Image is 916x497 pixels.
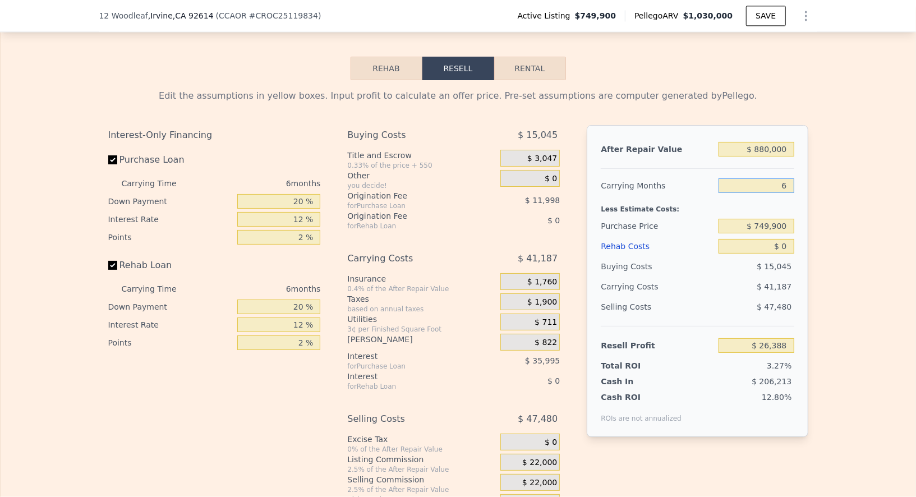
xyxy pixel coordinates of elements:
div: Other [347,170,496,181]
span: $ 3,047 [527,154,557,164]
div: Carrying Months [601,176,714,196]
span: 3.27% [767,361,791,370]
div: for Rehab Loan [347,222,472,231]
div: for Purchase Loan [347,201,472,210]
div: Carrying Costs [347,248,472,269]
div: Resell Profit [601,335,714,356]
div: Purchase Price [601,216,714,236]
span: Active Listing [518,10,575,21]
div: Cash ROI [601,392,682,403]
span: $ 22,000 [522,478,557,488]
span: $ 711 [535,317,557,328]
div: Less Estimate Costs: [601,196,794,216]
span: $ 41,187 [518,248,558,269]
div: Taxes [347,293,496,305]
div: Selling Commission [347,474,496,485]
div: Interest [347,371,472,382]
div: 3¢ per Finished Square Foot [347,325,496,334]
span: $ 0 [547,216,560,225]
div: Selling Costs [601,297,714,317]
div: Interest [347,351,472,362]
div: Down Payment [108,298,233,316]
div: Carrying Time [122,174,195,192]
span: $ 0 [545,438,557,448]
div: 0% of the After Repair Value [347,445,496,454]
div: Edit the assumptions in yellow boxes. Input profit to calculate an offer price. Pre-set assumptio... [108,89,808,103]
span: $ 0 [545,174,557,184]
button: Show Options [795,4,817,27]
div: 2.5% of the After Repair Value [347,465,496,474]
span: , Irvine [148,10,214,21]
span: $749,900 [575,10,616,21]
span: $1,030,000 [683,11,733,20]
div: Excise Tax [347,434,496,445]
span: $ 47,480 [757,302,791,311]
div: ( ) [216,10,321,21]
span: $ 22,000 [522,458,557,468]
div: Rehab Costs [601,236,714,256]
div: Origination Fee [347,210,472,222]
div: Buying Costs [347,125,472,145]
label: Rehab Loan [108,255,233,275]
div: 0.4% of the After Repair Value [347,284,496,293]
div: After Repair Value [601,139,714,159]
div: Buying Costs [601,256,714,277]
div: Carrying Costs [601,277,671,297]
span: $ 15,045 [757,262,791,271]
button: SAVE [746,6,785,26]
div: Total ROI [601,360,671,371]
span: $ 35,995 [525,356,560,365]
div: Down Payment [108,192,233,210]
button: Rental [494,57,566,80]
span: 12.80% [762,393,791,402]
span: Pellego ARV [634,10,683,21]
div: Points [108,228,233,246]
div: 6 months [199,174,321,192]
div: Interest Rate [108,210,233,228]
div: for Rehab Loan [347,382,472,391]
div: Title and Escrow [347,150,496,161]
span: $ 15,045 [518,125,558,145]
span: $ 1,760 [527,277,557,287]
span: , CA 92614 [173,11,214,20]
span: $ 47,480 [518,409,558,429]
div: Interest Rate [108,316,233,334]
input: Rehab Loan [108,261,117,270]
div: for Purchase Loan [347,362,472,371]
div: Points [108,334,233,352]
div: 2.5% of the After Repair Value [347,485,496,494]
span: $ 206,213 [752,377,791,386]
div: Insurance [347,273,496,284]
span: $ 41,187 [757,282,791,291]
span: $ 0 [547,376,560,385]
div: [PERSON_NAME] [347,334,496,345]
button: Rehab [351,57,422,80]
div: 6 months [199,280,321,298]
div: Origination Fee [347,190,472,201]
span: $ 1,900 [527,297,557,307]
div: Interest-Only Financing [108,125,321,145]
span: CCAOR [219,11,247,20]
div: you decide! [347,181,496,190]
span: $ 822 [535,338,557,348]
span: $ 11,998 [525,196,560,205]
label: Purchase Loan [108,150,233,170]
input: Purchase Loan [108,155,117,164]
div: Cash In [601,376,671,387]
button: Resell [422,57,494,80]
div: based on annual taxes [347,305,496,314]
div: Selling Costs [347,409,472,429]
div: Carrying Time [122,280,195,298]
div: Listing Commission [347,454,496,465]
span: 12 Woodleaf [99,10,148,21]
div: 0.33% of the price + 550 [347,161,496,170]
span: # CROC25119834 [249,11,318,20]
div: ROIs are not annualized [601,403,682,423]
div: Utilities [347,314,496,325]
